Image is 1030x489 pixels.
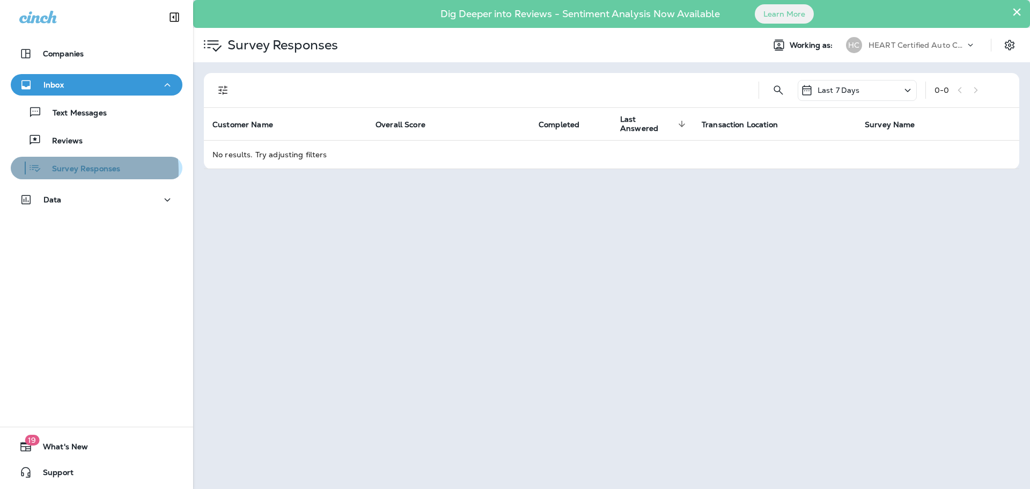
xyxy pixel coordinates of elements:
span: Customer Name [212,120,287,129]
p: Inbox [43,81,64,89]
div: HC [846,37,862,53]
button: Reviews [11,129,182,151]
p: Survey Responses [41,164,120,174]
span: Survey Name [865,120,915,129]
p: HEART Certified Auto Care [869,41,965,49]
span: Customer Name [212,120,273,129]
button: 19What's New [11,436,182,457]
button: Close [1012,3,1022,20]
p: Survey Responses [223,37,338,53]
span: Survey Name [865,120,929,129]
p: Dig Deeper into Reviews - Sentiment Analysis Now Available [409,12,751,16]
button: Data [11,189,182,210]
p: Last 7 Days [818,86,860,94]
button: Settings [1000,35,1019,55]
button: Survey Responses [11,157,182,179]
p: Text Messages [42,108,107,119]
button: Inbox [11,74,182,96]
button: Support [11,462,182,483]
button: Text Messages [11,101,182,123]
p: Data [43,195,62,204]
span: Last Answered [620,115,675,133]
span: Completed [539,120,593,129]
p: Reviews [41,136,83,147]
td: No results. Try adjusting filters [204,140,1019,169]
button: Learn More [755,4,814,24]
span: What's New [32,442,88,455]
button: Filters [212,79,234,101]
button: Companies [11,43,182,64]
button: Search Survey Responses [768,79,789,101]
button: Collapse Sidebar [159,6,189,28]
span: Overall Score [376,120,425,129]
span: Overall Score [376,120,439,129]
span: Transaction Location [702,120,778,129]
span: Working as: [790,41,835,50]
span: Last Answered [620,115,689,133]
span: 19 [25,435,39,446]
span: Transaction Location [702,120,792,129]
span: Completed [539,120,579,129]
p: Companies [43,49,84,58]
span: Support [32,468,73,481]
div: 0 - 0 [935,86,949,94]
